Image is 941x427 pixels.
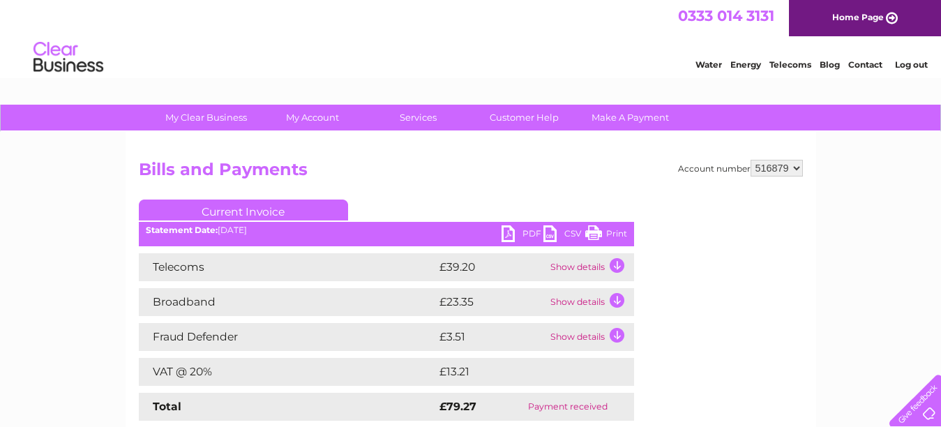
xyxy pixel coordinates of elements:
[361,105,476,130] a: Services
[695,59,722,70] a: Water
[142,8,801,68] div: Clear Business is a trading name of Verastar Limited (registered in [GEOGRAPHIC_DATA] No. 3667643...
[547,253,634,281] td: Show details
[769,59,811,70] a: Telecoms
[547,288,634,316] td: Show details
[730,59,761,70] a: Energy
[467,105,582,130] a: Customer Help
[820,59,840,70] a: Blog
[585,225,627,246] a: Print
[255,105,370,130] a: My Account
[146,225,218,235] b: Statement Date:
[436,253,547,281] td: £39.20
[149,105,264,130] a: My Clear Business
[139,253,436,281] td: Telecoms
[895,59,928,70] a: Log out
[436,288,547,316] td: £23.35
[436,358,603,386] td: £13.21
[139,358,436,386] td: VAT @ 20%
[678,7,774,24] a: 0333 014 3131
[139,160,803,186] h2: Bills and Payments
[33,36,104,79] img: logo.png
[139,323,436,351] td: Fraud Defender
[678,160,803,177] div: Account number
[139,225,634,235] div: [DATE]
[436,323,547,351] td: £3.51
[139,288,436,316] td: Broadband
[439,400,476,413] strong: £79.27
[543,225,585,246] a: CSV
[848,59,882,70] a: Contact
[139,200,348,220] a: Current Invoice
[502,225,543,246] a: PDF
[153,400,181,413] strong: Total
[547,323,634,351] td: Show details
[573,105,688,130] a: Make A Payment
[502,393,633,421] td: Payment received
